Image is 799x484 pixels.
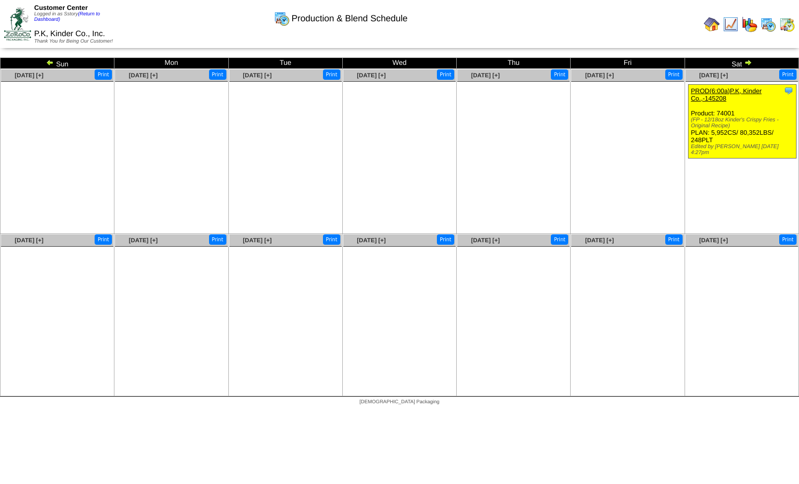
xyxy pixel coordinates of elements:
[665,69,683,80] button: Print
[114,58,228,69] td: Mon
[129,72,158,79] a: [DATE] [+]
[34,39,113,44] span: Thank You for Being Our Customer!
[243,237,271,244] a: [DATE] [+]
[209,69,226,80] button: Print
[46,58,54,66] img: arrowleft.gif
[34,4,88,11] span: Customer Center
[723,16,739,32] img: line_graph.gif
[95,69,112,80] button: Print
[779,69,797,80] button: Print
[699,72,728,79] a: [DATE] [+]
[323,69,340,80] button: Print
[357,237,386,244] a: [DATE] [+]
[585,72,614,79] a: [DATE] [+]
[665,234,683,245] button: Print
[15,237,44,244] a: [DATE] [+]
[744,58,752,66] img: arrowright.gif
[691,144,796,156] div: Edited by [PERSON_NAME] [DATE] 4:27pm
[0,58,114,69] td: Sun
[585,237,614,244] a: [DATE] [+]
[243,72,271,79] a: [DATE] [+]
[209,234,226,245] button: Print
[688,85,796,159] div: Product: 74001 PLAN: 5,952CS / 80,352LBS / 248PLT
[437,69,454,80] button: Print
[691,87,762,102] a: PROD(6:00a)P.K, Kinder Co.,-145208
[551,69,568,80] button: Print
[323,234,340,245] button: Print
[357,72,386,79] a: [DATE] [+]
[760,16,776,32] img: calendarprod.gif
[129,237,158,244] a: [DATE] [+]
[457,58,571,69] td: Thu
[779,234,797,245] button: Print
[292,13,408,24] span: Production & Blend Schedule
[95,234,112,245] button: Print
[34,11,100,22] span: Logged in as Sstory
[4,7,31,41] img: ZoRoCo_Logo(Green%26Foil)%20jpg.webp
[34,11,100,22] a: (Return to Dashboard)
[704,16,720,32] img: home.gif
[571,58,685,69] td: Fri
[15,72,44,79] a: [DATE] [+]
[274,10,290,26] img: calendarprod.gif
[471,237,500,244] a: [DATE] [+]
[551,234,568,245] button: Print
[784,86,794,96] img: Tooltip
[360,399,439,405] span: [DEMOGRAPHIC_DATA] Packaging
[228,58,342,69] td: Tue
[691,117,796,129] div: (FP - 12/18oz Kinder's Crispy Fries - Original Recipe)
[699,237,728,244] a: [DATE] [+]
[34,30,105,38] span: P.K, Kinder Co., Inc.
[342,58,456,69] td: Wed
[471,72,500,79] a: [DATE] [+]
[779,16,795,32] img: calendarinout.gif
[742,16,757,32] img: graph.gif
[437,234,454,245] button: Print
[685,58,799,69] td: Sat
